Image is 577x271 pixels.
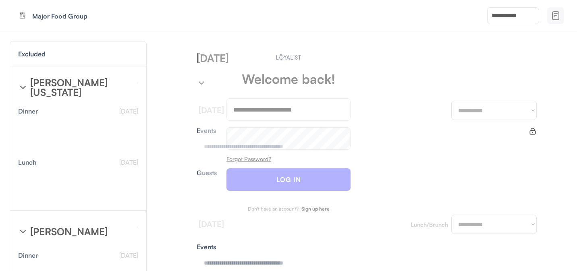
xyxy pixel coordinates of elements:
[242,72,335,85] div: Welcome back!
[226,155,271,162] u: Forgot Password?
[301,206,330,212] strong: Sign up here
[226,168,351,191] button: LOG IN
[275,54,303,60] img: Main.svg
[248,207,299,211] div: Don't have an account?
